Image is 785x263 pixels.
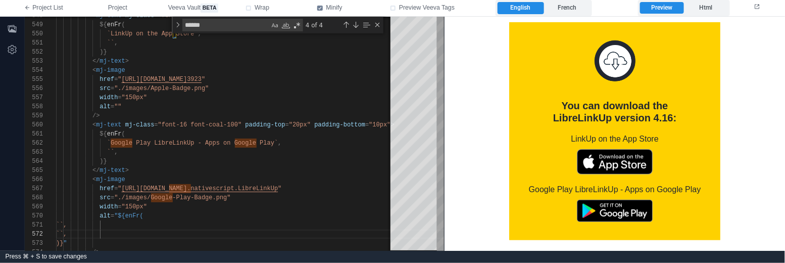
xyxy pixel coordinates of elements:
span: padding-bottom [314,121,365,128]
span: 3923 [187,76,202,83]
span: "${enFr( [114,212,143,220]
span: href [100,76,114,83]
span: mj-text [100,167,125,174]
span: = [285,121,289,128]
label: French [544,2,590,14]
label: English [498,2,544,14]
div: Find in Selection (⌥⌘L) [361,19,372,30]
span: > [125,58,129,65]
span: ``, [56,222,67,229]
div: Use Regular Expression (⌥⌘R) [292,20,302,30]
span: `Google Play LibreLinkUp - Apps on Google Play` [107,140,278,147]
span: " [202,76,205,83]
span: alt [100,103,111,110]
span: Veeva Vault [168,4,218,13]
span: "150px" [122,94,147,101]
span: Preview Veeva Tags [399,4,455,13]
span: , [198,30,202,37]
span: ( [122,130,125,138]
span: src [100,194,111,201]
span: width [100,94,118,101]
span: , [114,39,118,47]
span: < [92,121,96,128]
span: > [125,167,129,174]
span: mj-text [100,58,125,65]
div: Previous Match (⇧Enter) [342,21,350,29]
span: nativescript.LibreLinkUp [190,185,278,192]
span: "20px" [289,121,311,128]
div: 567 [25,184,43,193]
span: = [118,203,121,210]
span: , [278,140,281,147]
div: 550 [25,29,43,38]
span: "10px" [369,121,390,128]
span: = [365,121,369,128]
span: "./images/Apple-Badge.png" [114,85,209,92]
span: )} [100,158,107,165]
span: = [154,121,158,128]
span: mj-image [96,176,125,183]
span: = [111,194,114,201]
span: enFr [107,130,122,138]
span: /> [92,249,100,256]
div: 568 [25,193,43,202]
span: width [100,203,118,210]
label: Preview [640,2,683,14]
div: 572 [25,230,43,239]
div: 4 of 4 [305,19,340,31]
div: 557 [25,93,43,102]
span: ``, [56,231,67,238]
iframe: preview [445,17,785,251]
div: 559 [25,111,43,120]
span: ${ [100,21,107,28]
div: 556 [25,84,43,93]
span: ( [122,21,125,28]
span: = [111,85,114,92]
div: 552 [25,48,43,57]
textarea: Editor content;Press Alt+F1 for Accessibility Options. [118,230,119,239]
div: Match Case (⌥⌘C) [270,20,280,30]
span: alt [100,212,111,220]
span: [URL][DOMAIN_NAME] [122,76,187,83]
div: 566 [25,175,43,184]
div: 549 [25,20,43,29]
span: href [100,185,114,192]
span: )} [56,240,63,247]
div: 570 [25,211,43,221]
span: `` [107,39,114,47]
span: "./images/Google-Play-Badge.png" [114,194,230,201]
span: mj-text [96,121,121,128]
div: 548 [25,11,43,20]
span: enFr [107,21,122,28]
span: `LinkUp on the App Store` [107,30,198,37]
div: Next Match (Enter) [352,21,360,29]
span: /> [92,112,100,119]
span: padding-top [246,121,285,128]
span: ${ [100,130,107,138]
span: Project [108,4,127,13]
div: 563 [25,148,43,157]
span: < [92,176,96,183]
span: mj-image [96,67,125,74]
div: Close (Escape) [373,21,381,29]
span: = [111,212,114,220]
label: Html [684,2,727,14]
span: = [114,76,118,83]
div: 560 [25,120,43,129]
textarea: Find [183,19,269,31]
div: 562 [25,139,43,148]
div: 565 [25,166,43,175]
div: 561 [25,129,43,139]
span: = [118,94,121,101]
span: "150px" [122,203,147,210]
div: 555 [25,75,43,84]
span: Minify [326,4,342,13]
span: [URL][DOMAIN_NAME]. [122,185,191,192]
span: "font-16 font-coal-100" [158,121,242,128]
span: " [63,240,67,247]
span: src [100,85,111,92]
